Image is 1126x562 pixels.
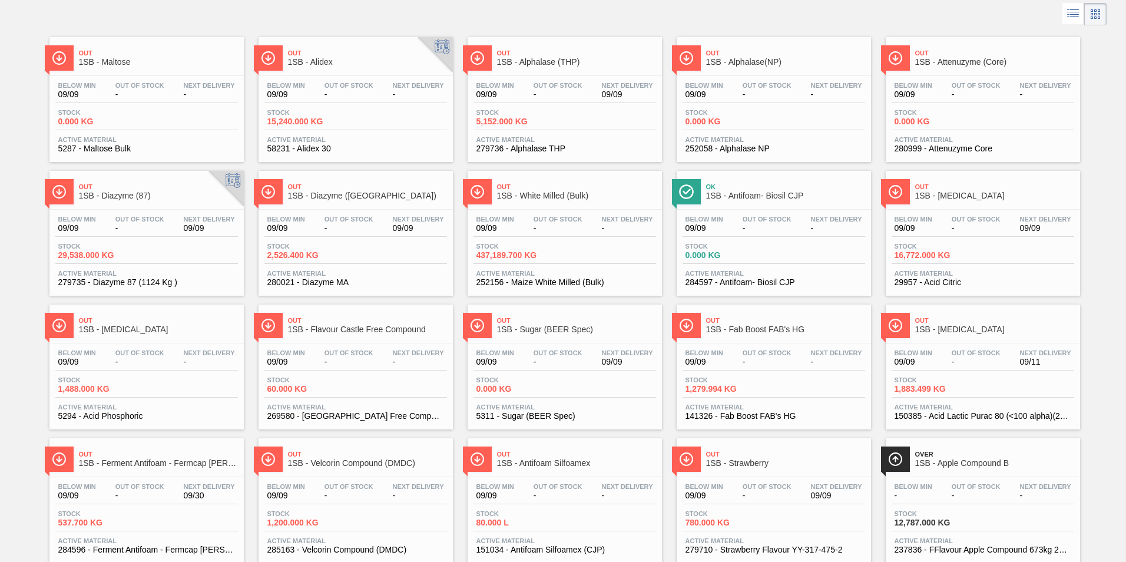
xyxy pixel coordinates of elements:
span: 269580 - Flavour Castle Free Compound [267,412,444,421]
img: Ícone [261,51,276,65]
span: Next Delivery [184,483,235,490]
span: - [743,358,791,366]
span: Out Of Stock [324,349,373,356]
span: 09/09 [476,358,514,366]
span: Stock [895,376,977,384]
span: Active Material [895,404,1071,411]
span: 09/09 [602,358,653,366]
span: 09/09 [685,358,723,366]
span: 1SB - Lactic Acid [915,325,1074,334]
span: Out Of Stock [743,483,791,490]
span: Out [497,317,656,324]
span: 80.000 L [476,518,559,527]
span: Out [706,451,865,458]
span: 1SB - Diazyme (MA) [288,191,447,200]
span: Below Min [476,82,514,89]
span: Out Of Stock [952,82,1001,89]
span: 09/09 [267,491,305,500]
span: Below Min [476,483,514,490]
span: Below Min [895,82,932,89]
img: Ícone [52,452,67,467]
span: Active Material [58,270,235,277]
span: 1SB - Alphalase (THP) [497,58,656,67]
span: 29,538.000 KG [58,251,141,260]
span: - [184,358,235,366]
span: - [952,90,1001,99]
img: Ícone [470,318,485,333]
img: Ícone [261,452,276,467]
span: Stock [58,243,141,250]
span: Active Material [58,136,235,143]
span: 780.000 KG [685,518,768,527]
span: 0.000 KG [685,251,768,260]
span: Out Of Stock [115,349,164,356]
span: 1,488.000 KG [58,385,141,394]
span: 280999 - Attenuzyme Core [895,144,1071,153]
img: Ícone [888,452,903,467]
span: Next Delivery [811,216,862,223]
span: 1SB - Alidex [288,58,447,67]
a: ÍconeOut1SB - Alphalase (THP)Below Min09/09Out Of Stock-Next Delivery09/09Stock5,152.000 KGActive... [459,28,668,162]
span: 1SB - Phosphoric Acid [79,325,238,334]
span: 1SB - Citric Acid [915,191,1074,200]
a: ÍconeOut1SB - AlidexBelow Min09/09Out Of Stock-Next Delivery-Stock15,240.000 KGActive Material582... [250,28,459,162]
span: Out [915,317,1074,324]
span: 2,526.400 KG [267,251,350,260]
span: - [952,224,1001,233]
span: Below Min [895,216,932,223]
img: Ícone [52,51,67,65]
span: Out Of Stock [534,349,582,356]
span: - [952,358,1001,366]
img: Ícone [679,318,694,333]
span: 437,189.700 KG [476,251,559,260]
span: 1SB - Antifoam Silfoamex [497,459,656,468]
span: - [743,90,791,99]
img: Ícone [52,184,67,199]
span: Next Delivery [1020,82,1071,89]
span: Out Of Stock [952,216,1001,223]
span: - [811,224,862,233]
span: Stock [58,510,141,517]
span: 237836 - FFlavour Apple Compound 673kg 20458211 [895,546,1071,554]
span: 0.000 KG [895,117,977,126]
span: Active Material [267,537,444,544]
span: 09/09 [895,358,932,366]
span: 1,279.994 KG [685,385,768,394]
span: 09/09 [811,491,862,500]
img: Ícone [679,452,694,467]
span: - [324,224,373,233]
span: 1SB - Flavour Castle Free Compound [288,325,447,334]
span: Out Of Stock [534,216,582,223]
span: 09/09 [1020,224,1071,233]
span: - [534,358,582,366]
span: 150385 - Acid Lactic Purac 80 (<100 alpha)(25kg) [895,412,1071,421]
span: 279735 - Diazyme 87 (1124 Kg ) [58,278,235,287]
span: Next Delivery [393,82,444,89]
span: 09/09 [267,90,305,99]
span: Next Delivery [393,483,444,490]
span: 0.000 KG [685,117,768,126]
span: Next Delivery [184,216,235,223]
span: Stock [267,376,350,384]
img: Ícone [888,51,903,65]
span: Ok [706,183,865,190]
span: Stock [895,510,977,517]
span: Below Min [58,216,96,223]
span: 15,240.000 KG [267,117,350,126]
span: Active Material [895,537,1071,544]
span: Active Material [267,136,444,143]
span: Below Min [58,349,96,356]
span: 09/09 [476,224,514,233]
span: Next Delivery [602,349,653,356]
span: 1,200.000 KG [267,518,350,527]
a: ÍconeOut1SB - MaltoseBelow Min09/09Out Of Stock-Next Delivery-Stock0.000 KGActive Material5287 - ... [41,28,250,162]
span: - [952,491,1001,500]
span: - [184,90,235,99]
span: 1,883.499 KG [895,385,977,394]
span: Next Delivery [1020,483,1071,490]
span: 5,152.000 KG [476,117,559,126]
span: - [115,491,164,500]
span: 29957 - Acid Citric [895,278,1071,287]
span: - [393,358,444,366]
span: 279710 - Strawberry Flavour YY-317-475-2 [685,546,862,554]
